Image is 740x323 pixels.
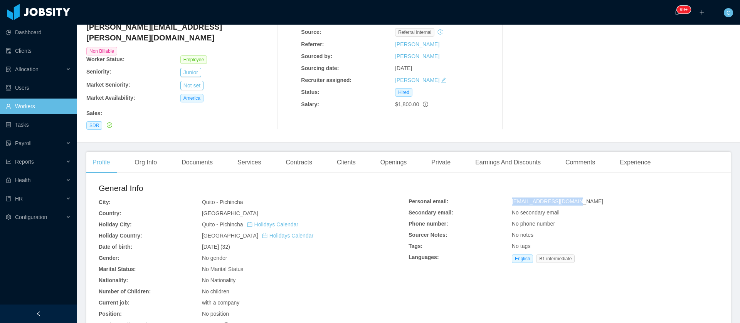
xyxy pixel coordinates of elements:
i: icon: check-circle [107,122,112,128]
sup: 201 [677,6,691,13]
div: Private [425,152,457,173]
span: C [727,8,730,17]
span: Quito - Pichincha [202,221,298,228]
i: icon: edit [441,77,446,83]
b: Referrer: [301,41,324,47]
b: Seniority: [86,69,111,75]
button: Not set [180,81,203,90]
a: icon: robotUsers [6,80,71,95]
a: icon: check-circle [105,122,112,128]
b: Nationality: [99,277,128,283]
span: Hired [395,88,412,97]
b: Position: [99,311,122,317]
b: Phone number: [409,221,448,227]
b: Languages: [409,254,439,260]
b: Market Availability: [86,95,135,101]
a: [PERSON_NAME] [395,77,439,83]
span: No children [202,288,229,295]
b: Worker Status: [86,56,124,62]
span: with a company [202,300,239,306]
span: No phone number [512,221,555,227]
span: No Marital Status [202,266,243,272]
span: SDR [86,121,102,130]
div: Clients [331,152,362,173]
div: Earnings And Discounts [469,152,547,173]
a: [PERSON_NAME] [395,53,439,59]
b: Recruiter assigned: [301,77,351,83]
b: Gender: [99,255,119,261]
span: English [512,254,533,263]
b: Holiday City: [99,221,132,228]
b: City: [99,199,111,205]
b: Sourcer Notes: [409,232,447,238]
b: Sourcing date: [301,65,339,71]
b: Market Seniority: [86,82,130,88]
a: icon: auditClients [6,43,71,59]
b: Country: [99,210,121,216]
div: Services [231,152,267,173]
b: Marital Status: [99,266,136,272]
span: info-circle [423,102,428,107]
span: [GEOGRAPHIC_DATA] [202,210,258,216]
span: [DATE] [395,65,412,71]
b: Sales : [86,110,102,116]
span: [GEOGRAPHIC_DATA] [202,233,313,239]
span: America [180,94,203,102]
span: Configuration [15,214,47,220]
span: [EMAIL_ADDRESS][DOMAIN_NAME] [512,198,603,204]
b: Status: [301,89,319,95]
span: B1 intermediate [536,254,575,263]
span: HR [15,196,23,202]
span: No position [202,311,229,317]
h4: [PERSON_NAME][EMAIL_ADDRESS][PERSON_NAME][DOMAIN_NAME] [86,22,274,43]
a: icon: calendarHolidays Calendar [262,233,313,239]
span: Allocation [15,66,39,72]
b: Date of birth: [99,244,132,250]
span: Non Billable [86,47,117,55]
span: Referral internal [395,28,434,37]
div: Documents [175,152,219,173]
span: Health [15,177,30,183]
div: Profile [86,152,116,173]
div: Experience [614,152,657,173]
span: No Nationality [202,277,235,283]
span: [DATE] (32) [202,244,230,250]
b: Holiday Country: [99,233,142,239]
span: Payroll [15,140,32,146]
i: icon: setting [6,214,11,220]
span: No secondary email [512,209,560,216]
b: Current job: [99,300,129,306]
a: icon: calendarHolidays Calendar [247,221,298,228]
i: icon: book [6,196,11,201]
span: Employee [180,55,207,64]
i: icon: file-protect [6,141,11,146]
b: Personal email: [409,198,449,204]
a: [PERSON_NAME] [395,41,439,47]
a: icon: profileTasks [6,117,71,132]
i: icon: calendar [262,233,267,238]
b: Secondary email: [409,209,453,216]
b: Number of Children: [99,288,151,295]
a: icon: userWorkers [6,99,71,114]
button: Junior [180,68,201,77]
h2: General Info [99,182,409,194]
div: Openings [374,152,413,173]
b: Salary: [301,101,319,107]
b: Tags: [409,243,422,249]
b: Source: [301,29,321,35]
i: icon: line-chart [6,159,11,164]
i: icon: solution [6,67,11,72]
a: icon: pie-chartDashboard [6,25,71,40]
span: No gender [202,255,227,261]
i: icon: plus [699,10,705,15]
i: icon: bell [674,10,680,15]
i: icon: medicine-box [6,177,11,183]
i: icon: history [437,29,443,35]
span: Quito - Pichincha [202,199,243,205]
span: No notes [512,232,533,238]
div: Contracts [279,152,318,173]
span: $1,800.00 [395,101,419,107]
i: icon: calendar [247,222,252,227]
div: Org Info [128,152,163,173]
span: Reports [15,159,34,165]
